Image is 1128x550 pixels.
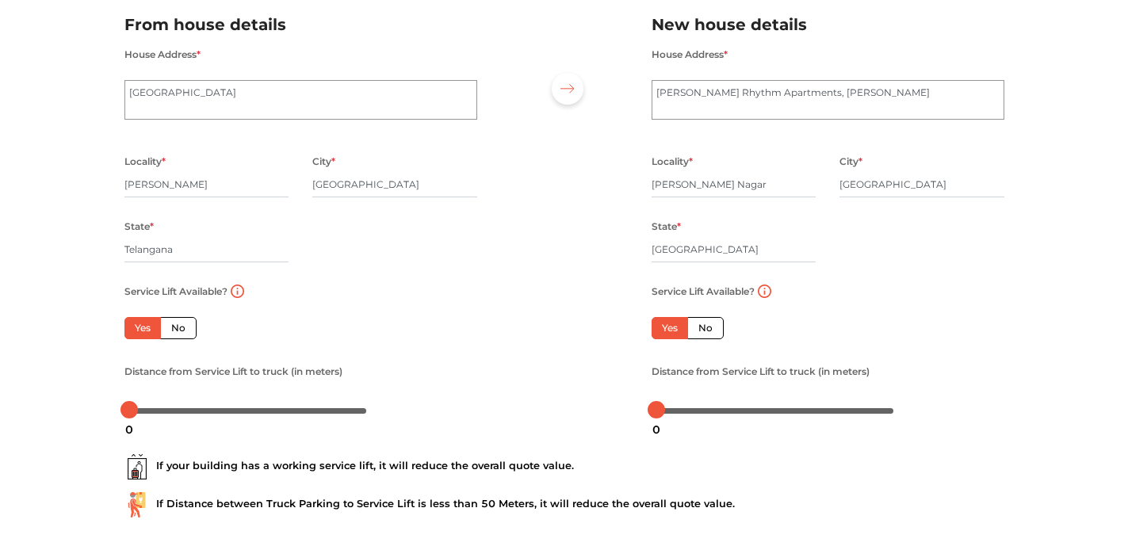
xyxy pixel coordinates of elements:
[119,416,140,443] div: 0
[652,12,1004,38] h2: New house details
[652,361,870,382] label: Distance from Service Lift to truck (in meters)
[687,317,724,339] label: No
[652,44,728,65] label: House Address
[652,281,755,302] label: Service Lift Available?
[124,492,150,518] img: ...
[124,454,1004,479] div: If your building has a working service lift, it will reduce the overall quote value.
[652,317,688,339] label: Yes
[124,361,342,382] label: Distance from Service Lift to truck (in meters)
[124,216,154,237] label: State
[312,151,335,172] label: City
[124,80,477,120] textarea: [GEOGRAPHIC_DATA], [GEOGRAPHIC_DATA]
[839,151,862,172] label: City
[652,216,681,237] label: State
[124,492,1004,518] div: If Distance between Truck Parking to Service Lift is less than 50 Meters, it will reduce the over...
[124,151,166,172] label: Locality
[124,454,150,479] img: ...
[160,317,197,339] label: No
[124,12,477,38] h2: From house details
[646,416,667,443] div: 0
[652,80,1004,120] textarea: [PERSON_NAME] Rhythm Apartments, [PERSON_NAME]
[124,281,228,302] label: Service Lift Available?
[124,44,201,65] label: House Address
[124,317,161,339] label: Yes
[652,151,693,172] label: Locality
